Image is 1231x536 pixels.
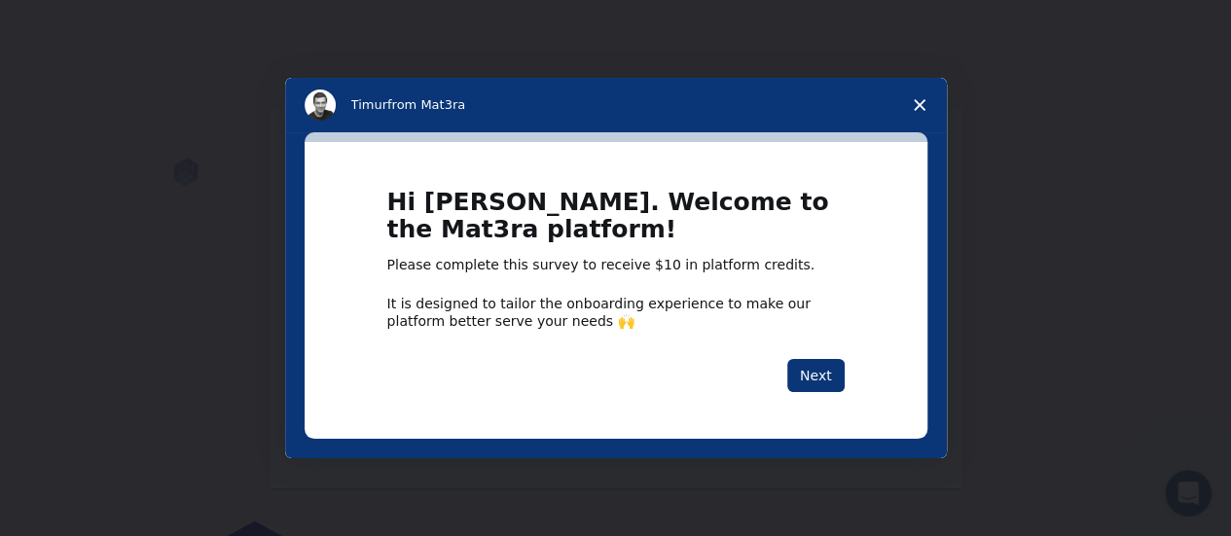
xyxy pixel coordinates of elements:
button: Next [787,359,845,392]
span: Close survey [892,78,947,132]
div: It is designed to tailor the onboarding experience to make our platform better serve your needs 🙌 [387,295,845,330]
img: Profile image for Timur [305,89,336,121]
span: from Mat3ra [387,97,465,112]
span: Timur [351,97,387,112]
span: Support [39,14,109,31]
h1: Hi [PERSON_NAME]. Welcome to the Mat3ra platform! [387,189,845,256]
div: Please complete this survey to receive $10 in platform credits. [387,256,845,275]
